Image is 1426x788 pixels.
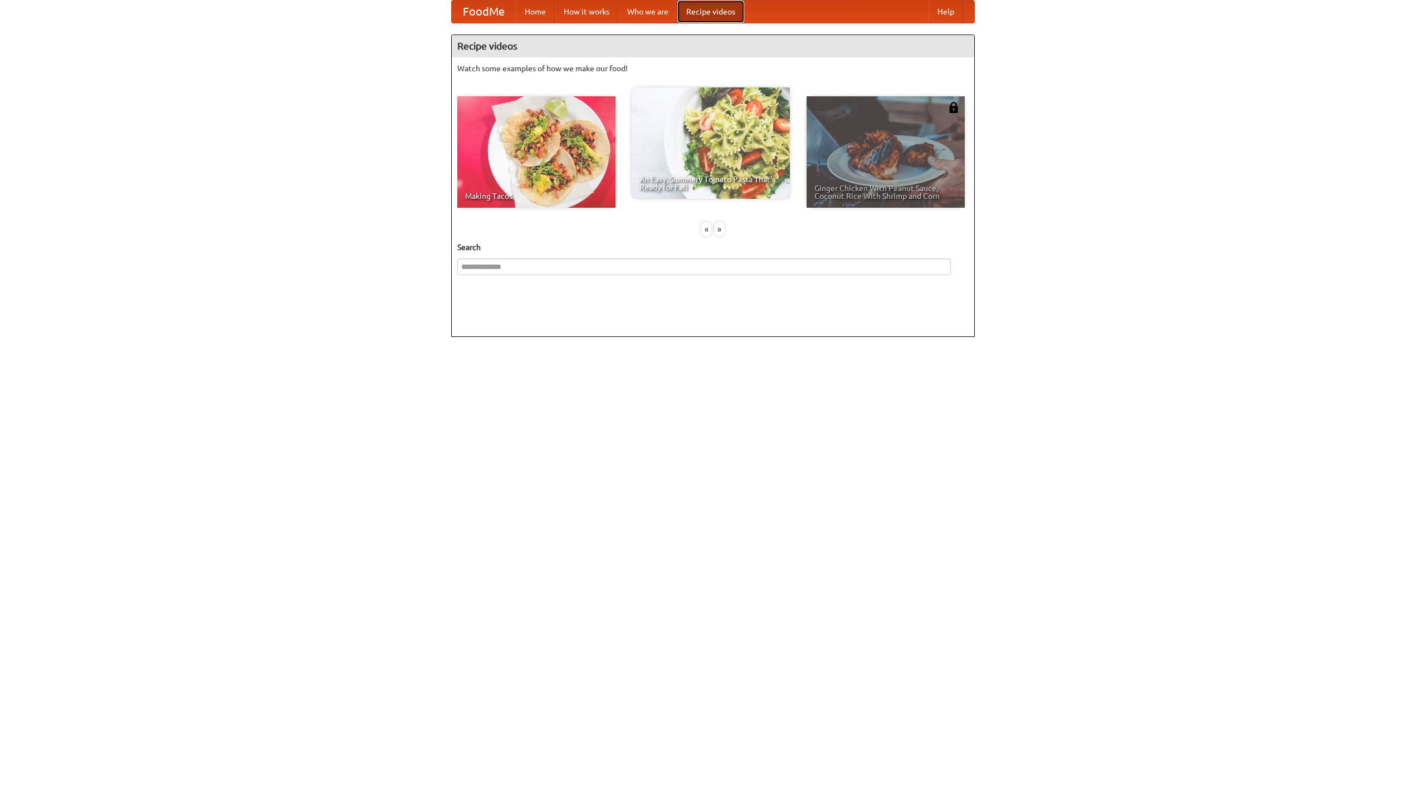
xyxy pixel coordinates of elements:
a: How it works [555,1,618,23]
a: Making Tacos [457,96,616,208]
span: An Easy, Summery Tomato Pasta That's Ready for Fall [639,175,782,191]
a: An Easy, Summery Tomato Pasta That's Ready for Fall [632,87,790,199]
div: « [701,222,711,236]
p: Watch some examples of how we make our food! [457,63,969,74]
img: 483408.png [948,102,959,113]
a: FoodMe [452,1,516,23]
h4: Recipe videos [452,35,974,57]
div: » [715,222,725,236]
h5: Search [457,242,969,253]
a: Help [929,1,963,23]
a: Recipe videos [677,1,744,23]
a: Who we are [618,1,677,23]
a: Home [516,1,555,23]
span: Making Tacos [465,192,608,200]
